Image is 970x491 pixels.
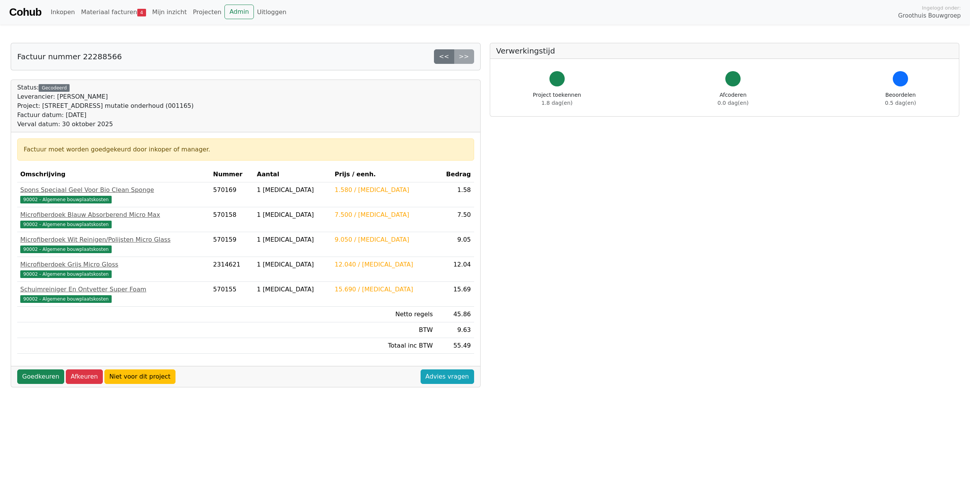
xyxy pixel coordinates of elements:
[20,260,207,269] div: Microfiberdoek Grijs Micro Gloss
[718,100,749,106] span: 0.0 dag(en)
[436,307,474,322] td: 45.86
[20,295,112,303] span: 90002 - Algemene bouwplaatskosten
[922,4,961,11] span: Ingelogd onder:
[20,196,112,203] span: 90002 - Algemene bouwplaatskosten
[104,369,175,384] a: Niet voor dit project
[20,185,207,204] a: Spons Speciaal Geel Voor Bio Clean Sponge90002 - Algemene bouwplaatskosten
[421,369,474,384] a: Advies vragen
[496,46,953,55] h5: Verwerkingstijd
[17,167,210,182] th: Omschrijving
[331,307,436,322] td: Netto regels
[20,210,207,229] a: Microfiberdoek Blauw Absorberend Micro Max90002 - Algemene bouwplaatskosten
[257,285,328,294] div: 1 [MEDICAL_DATA]
[254,5,289,20] a: Uitloggen
[20,235,207,254] a: Microfiberdoek Wit Reinigen/Polijsten Micro Glass90002 - Algemene bouwplaatskosten
[210,207,254,232] td: 570158
[335,235,433,244] div: 9.050 / [MEDICAL_DATA]
[331,338,436,354] td: Totaal inc BTW
[17,369,64,384] a: Goedkeuren
[434,49,454,64] a: <<
[335,210,433,219] div: 7.500 / [MEDICAL_DATA]
[17,52,122,61] h5: Factuur nummer 22288566
[335,285,433,294] div: 15.690 / [MEDICAL_DATA]
[210,257,254,282] td: 2314621
[149,5,190,20] a: Mijn inzicht
[898,11,961,20] span: Groothuis Bouwgroep
[17,120,194,129] div: Verval datum: 30 oktober 2025
[254,167,331,182] th: Aantal
[9,3,41,21] a: Cohub
[210,282,254,307] td: 570155
[20,260,207,278] a: Microfiberdoek Grijs Micro Gloss90002 - Algemene bouwplaatskosten
[210,182,254,207] td: 570169
[331,322,436,338] td: BTW
[335,260,433,269] div: 12.040 / [MEDICAL_DATA]
[257,260,328,269] div: 1 [MEDICAL_DATA]
[24,145,468,154] div: Factuur moet worden goedgekeurd door inkoper of manager.
[335,185,433,195] div: 1.580 / [MEDICAL_DATA]
[436,282,474,307] td: 15.69
[436,167,474,182] th: Bedrag
[17,101,194,111] div: Project: [STREET_ADDRESS] mutatie onderhoud (001165)
[541,100,572,106] span: 1.8 dag(en)
[137,9,146,16] span: 4
[210,232,254,257] td: 570159
[20,235,207,244] div: Microfiberdoek Wit Reinigen/Polijsten Micro Glass
[17,111,194,120] div: Factuur datum: [DATE]
[257,210,328,219] div: 1 [MEDICAL_DATA]
[20,185,207,195] div: Spons Speciaal Geel Voor Bio Clean Sponge
[533,91,581,107] div: Project toekennen
[257,185,328,195] div: 1 [MEDICAL_DATA]
[436,232,474,257] td: 9.05
[885,100,916,106] span: 0.5 dag(en)
[718,91,749,107] div: Afcoderen
[20,270,112,278] span: 90002 - Algemene bouwplaatskosten
[20,285,207,294] div: Schuimreiniger En Ontvetter Super Foam
[436,257,474,282] td: 12.04
[17,83,194,129] div: Status:
[20,285,207,303] a: Schuimreiniger En Ontvetter Super Foam90002 - Algemene bouwplaatskosten
[257,235,328,244] div: 1 [MEDICAL_DATA]
[224,5,254,19] a: Admin
[885,91,916,107] div: Beoordelen
[20,245,112,253] span: 90002 - Algemene bouwplaatskosten
[17,92,194,101] div: Leverancier: [PERSON_NAME]
[78,5,149,20] a: Materiaal facturen4
[436,207,474,232] td: 7.50
[66,369,103,384] a: Afkeuren
[190,5,224,20] a: Projecten
[20,221,112,228] span: 90002 - Algemene bouwplaatskosten
[331,167,436,182] th: Prijs / eenh.
[20,210,207,219] div: Microfiberdoek Blauw Absorberend Micro Max
[436,182,474,207] td: 1.58
[47,5,78,20] a: Inkopen
[436,338,474,354] td: 55.49
[210,167,254,182] th: Nummer
[39,84,70,92] div: Gecodeerd
[436,322,474,338] td: 9.63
